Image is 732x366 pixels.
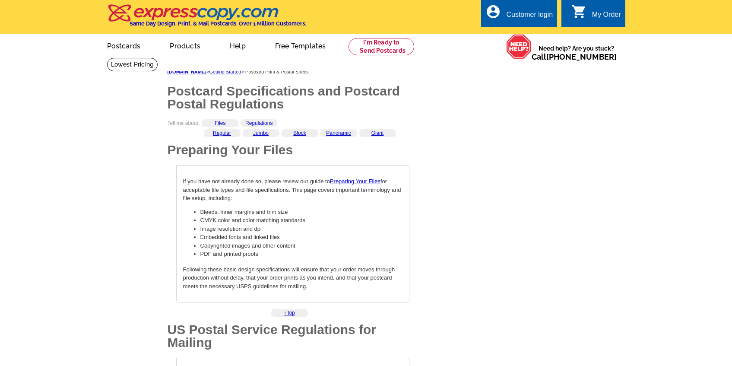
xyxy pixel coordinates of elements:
[592,11,621,23] div: My Order
[485,10,553,20] a: account_circle Customer login
[216,35,260,55] a: Help
[168,85,409,111] h1: Postcard Specifications and Postcard Postal Regulations
[293,130,306,136] a: Block
[506,34,532,59] img: help
[200,242,402,250] li: Copyrighted images and other content
[200,216,402,225] li: CMYK color and color matching standards
[200,208,402,216] li: Bleeds, inner margins and trim size
[506,11,553,23] div: Customer login
[168,323,409,349] h1: US Postal Service Regulations for Mailing
[130,20,306,27] h4: Same Day Design, Print, & Mail Postcards. Over 1 Million Customers.
[200,250,402,258] li: PDF and printed proofs
[107,10,306,27] a: Same Day Design, Print, & Mail Postcards. Over 1 Million Customers.
[326,130,351,136] a: Panoramic
[183,177,402,203] p: If you have not already done so, please review our guide to for acceptable file types and file sp...
[371,130,384,136] a: Giant
[261,35,340,55] a: Free Templates
[330,178,380,185] a: Preparing Your Files
[168,143,409,156] h1: Preparing Your Files
[168,69,206,74] a: [DOMAIN_NAME]
[245,120,273,126] a: Regulations
[213,130,231,136] a: Regular
[485,4,501,19] i: account_circle
[93,35,155,55] a: Postcards
[571,10,621,20] a: shopping_cart My Order
[532,44,621,61] span: Need help? Are you stuck?
[571,4,587,19] i: shopping_cart
[200,225,402,233] li: Image resolution and dpi
[156,35,214,55] a: Products
[200,233,402,242] li: Embedded fonts and linked files
[546,52,617,61] a: [PHONE_NUMBER]
[168,69,309,74] span: > > Postcard Print & Postal Specs
[253,130,269,136] a: Jumbo
[532,52,617,61] span: Call
[215,120,225,126] a: Files
[284,310,295,316] a: ↑ top
[168,119,409,134] div: Tell me about:
[183,265,402,291] p: Following these basic design specifications will ensure that your order moves through production ...
[209,69,241,74] a: Getting Started
[611,339,732,366] iframe: LiveChat chat widget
